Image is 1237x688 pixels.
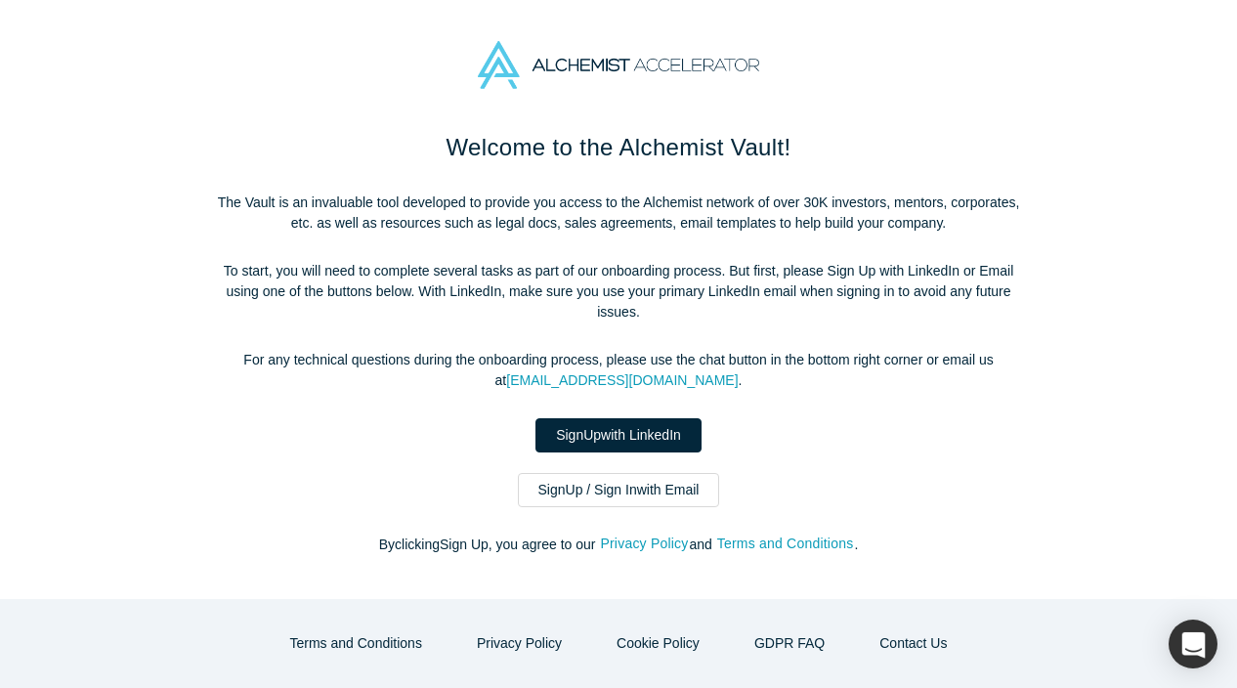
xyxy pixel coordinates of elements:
[208,350,1029,391] p: For any technical questions during the onboarding process, please use the chat button in the bott...
[208,535,1029,555] p: By clicking Sign Up , you agree to our and .
[208,130,1029,165] h1: Welcome to the Alchemist Vault!
[599,533,689,555] button: Privacy Policy
[859,626,967,661] a: Contact Us
[716,533,855,555] button: Terms and Conditions
[270,626,443,661] button: Terms and Conditions
[208,193,1029,234] p: The Vault is an invaluable tool developed to provide you access to the Alchemist network of over ...
[456,626,582,661] button: Privacy Policy
[478,41,759,89] img: Alchemist Accelerator Logo
[734,626,845,661] a: GDPR FAQ
[208,261,1029,322] p: To start, you will need to complete several tasks as part of our onboarding process. But first, p...
[535,418,702,452] a: SignUpwith LinkedIn
[518,473,720,507] a: SignUp / Sign Inwith Email
[506,372,738,388] a: [EMAIL_ADDRESS][DOMAIN_NAME]
[596,626,720,661] button: Cookie Policy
